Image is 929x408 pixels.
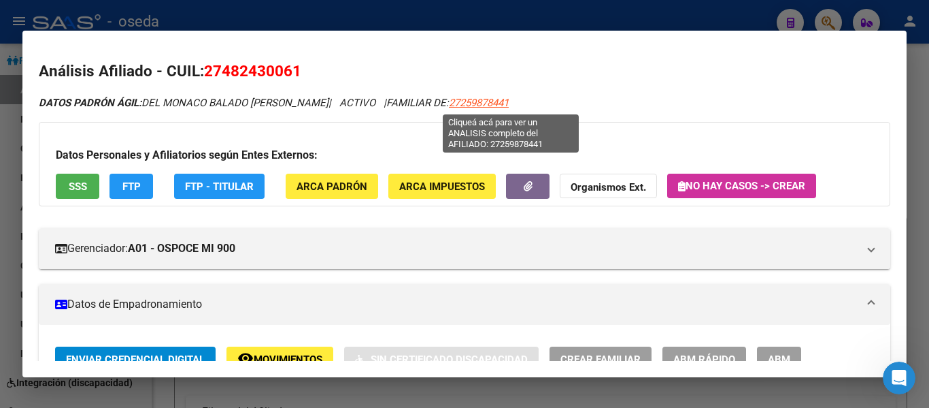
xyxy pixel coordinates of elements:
span: DEL MONACO BALADO [PERSON_NAME] [39,97,328,109]
span: ARCA Padrón [297,181,367,193]
span: FAMILIAR DE: [386,97,509,109]
span: ARCA Impuestos [399,181,485,193]
button: ABM Rápido [662,347,746,372]
span: No hay casos -> Crear [678,180,805,192]
button: ARCA Padrón [286,174,378,199]
button: Organismos Ext. [560,174,657,199]
span: Sin Certificado Discapacidad [371,354,528,366]
button: FTP [109,174,153,199]
mat-panel-title: Gerenciador: [55,240,858,257]
button: Crear Familiar [550,347,652,372]
span: Enviar Credencial Digital [66,354,205,366]
mat-expansion-panel-header: Gerenciador:A01 - OSPOCE MI 900 [39,228,890,269]
span: SSS [69,181,87,193]
strong: DATOS PADRÓN ÁGIL: [39,97,141,109]
button: Sin Certificado Discapacidad [344,347,539,372]
span: 27259878441 [449,97,509,109]
span: FTP - Titular [185,181,254,193]
button: SSS [56,174,99,199]
strong: A01 - OSPOCE MI 900 [128,240,235,257]
span: FTP [122,181,141,193]
span: ABM Rápido [673,354,735,366]
mat-panel-title: Datos de Empadronamiento [55,296,858,313]
button: Movimientos [226,347,333,372]
button: ABM [757,347,801,372]
mat-expansion-panel-header: Datos de Empadronamiento [39,284,890,325]
h3: Datos Personales y Afiliatorios según Entes Externos: [56,147,873,163]
strong: Organismos Ext. [571,181,646,193]
button: ARCA Impuestos [388,174,496,199]
button: FTP - Titular [174,174,265,199]
iframe: Intercom live chat [883,362,915,394]
span: Movimientos [254,354,322,366]
span: ABM [768,354,790,366]
h2: Análisis Afiliado - CUIL: [39,60,890,83]
span: Crear Familiar [560,354,641,366]
i: | ACTIVO | [39,97,509,109]
button: Enviar Credencial Digital [55,347,216,372]
button: No hay casos -> Crear [667,174,816,198]
mat-icon: remove_red_eye [237,350,254,366]
span: 27482430061 [204,62,301,80]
